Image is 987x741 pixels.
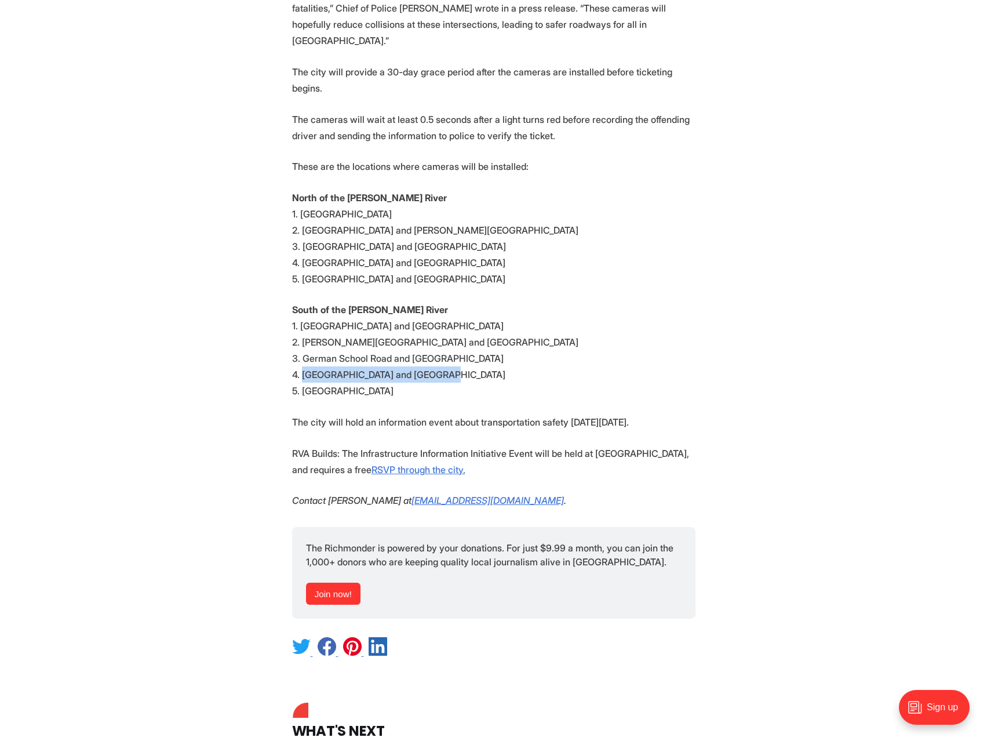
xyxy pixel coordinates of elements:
p: RVA Builds: The Infrastructure Information Initiative Event will be held at [GEOGRAPHIC_DATA], an... [292,445,695,478]
iframe: portal-trigger [889,684,987,741]
a: RSVP through the city. [372,464,465,475]
em: . [564,495,566,506]
strong: South of the [PERSON_NAME] River [292,304,448,315]
a: [EMAIL_ADDRESS][DOMAIN_NAME] [411,495,564,506]
em: Contact [PERSON_NAME] at [292,495,411,506]
p: The city will provide a 30-day grace period after the cameras are installed before ticketing begins. [292,64,695,96]
p: 1. [GEOGRAPHIC_DATA] 2. [GEOGRAPHIC_DATA] and [PERSON_NAME][GEOGRAPHIC_DATA] 3. [GEOGRAPHIC_DATA]... [292,190,695,287]
a: Join now! [306,583,361,605]
p: The cameras will wait at least 0.5 seconds after a light turns red before recording the offending... [292,111,695,144]
strong: North of the [PERSON_NAME] River [292,192,447,204]
p: These are the locations where cameras will be installed: [292,158,695,175]
p: The city will hold an information event about transportation safety [DATE][DATE]. [292,414,695,430]
p: 1. [GEOGRAPHIC_DATA] and [GEOGRAPHIC_DATA] 2. [PERSON_NAME][GEOGRAPHIC_DATA] and [GEOGRAPHIC_DATA... [292,302,695,399]
span: The Richmonder is powered by your donations. For just $9.99 a month, you can join the 1,000+ dono... [306,542,676,568]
